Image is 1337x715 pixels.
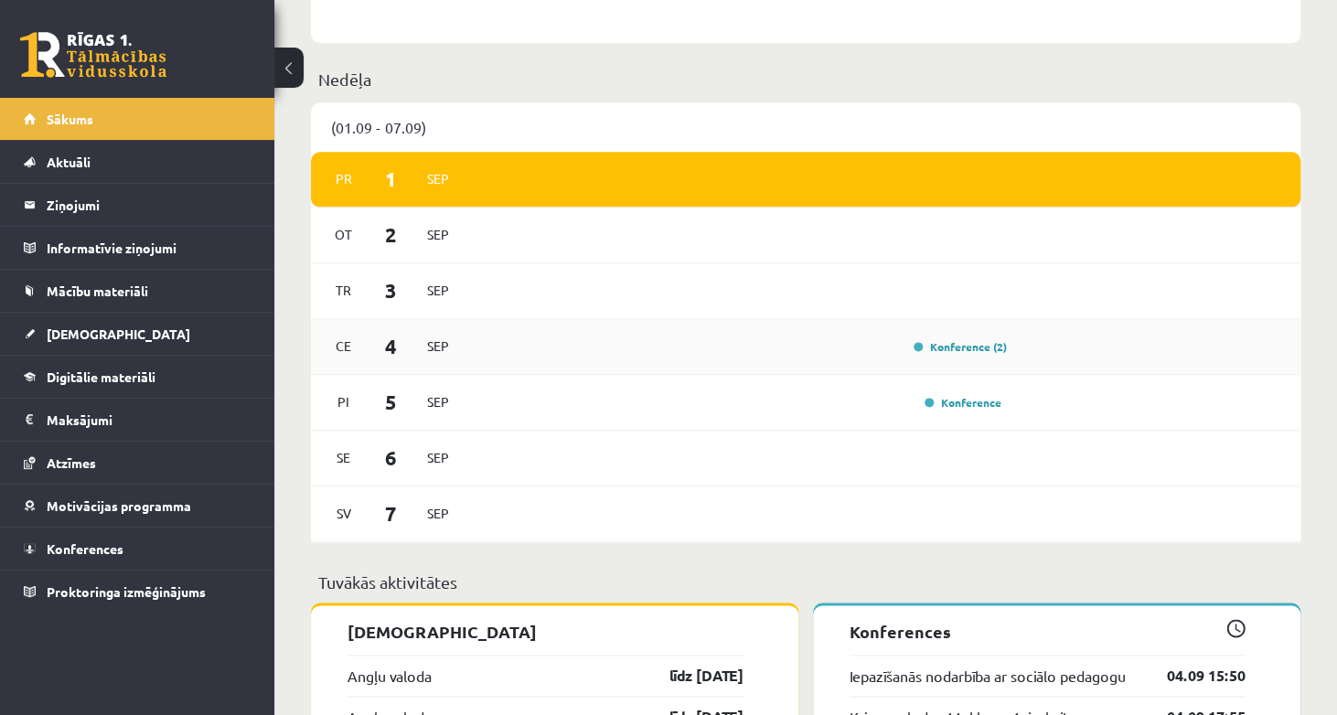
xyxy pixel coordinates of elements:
[24,141,251,183] a: Aktuāli
[419,499,457,528] span: Sep
[47,368,155,385] span: Digitālie materiāli
[1139,665,1246,687] a: 04.09 15:50
[47,111,93,127] span: Sākums
[24,98,251,140] a: Sākums
[24,442,251,484] a: Atzīmes
[637,665,743,687] a: līdz [DATE]
[914,339,1007,354] a: Konference (2)
[419,443,457,472] span: Sep
[24,356,251,398] a: Digitālie materiāli
[363,331,420,361] span: 4
[24,571,251,613] a: Proktoringa izmēģinājums
[325,499,363,528] span: Sv
[325,388,363,416] span: Pi
[47,184,251,226] legend: Ziņojumi
[47,283,148,299] span: Mācību materiāli
[850,619,1246,644] p: Konferences
[363,443,420,473] span: 6
[20,32,166,78] a: Rīgas 1. Tālmācības vidusskola
[24,270,251,312] a: Mācību materiāli
[850,665,1126,687] a: Iepazīšanās nodarbība ar sociālo pedagogu
[325,165,363,193] span: Pr
[318,570,1293,594] p: Tuvākās aktivitātes
[47,227,251,269] legend: Informatīvie ziņojumi
[24,485,251,527] a: Motivācijas programma
[24,184,251,226] a: Ziņojumi
[363,498,420,528] span: 7
[363,387,420,417] span: 5
[47,583,206,600] span: Proktoringa izmēģinājums
[24,528,251,570] a: Konferences
[325,332,363,360] span: Ce
[348,619,743,644] p: [DEMOGRAPHIC_DATA]
[419,220,457,249] span: Sep
[419,276,457,304] span: Sep
[24,313,251,355] a: [DEMOGRAPHIC_DATA]
[419,332,457,360] span: Sep
[419,388,457,416] span: Sep
[47,540,123,557] span: Konferences
[419,165,457,193] span: Sep
[325,276,363,304] span: Tr
[47,497,191,514] span: Motivācijas programma
[325,220,363,249] span: Ot
[363,219,420,250] span: 2
[24,399,251,441] a: Maksājumi
[47,399,251,441] legend: Maksājumi
[348,665,432,687] a: Angļu valoda
[925,395,1001,410] a: Konference
[47,154,91,170] span: Aktuāli
[24,227,251,269] a: Informatīvie ziņojumi
[325,443,363,472] span: Se
[311,102,1300,152] div: (01.09 - 07.09)
[363,275,420,305] span: 3
[363,164,420,194] span: 1
[47,454,96,471] span: Atzīmes
[47,325,190,342] span: [DEMOGRAPHIC_DATA]
[318,67,1293,91] p: Nedēļa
